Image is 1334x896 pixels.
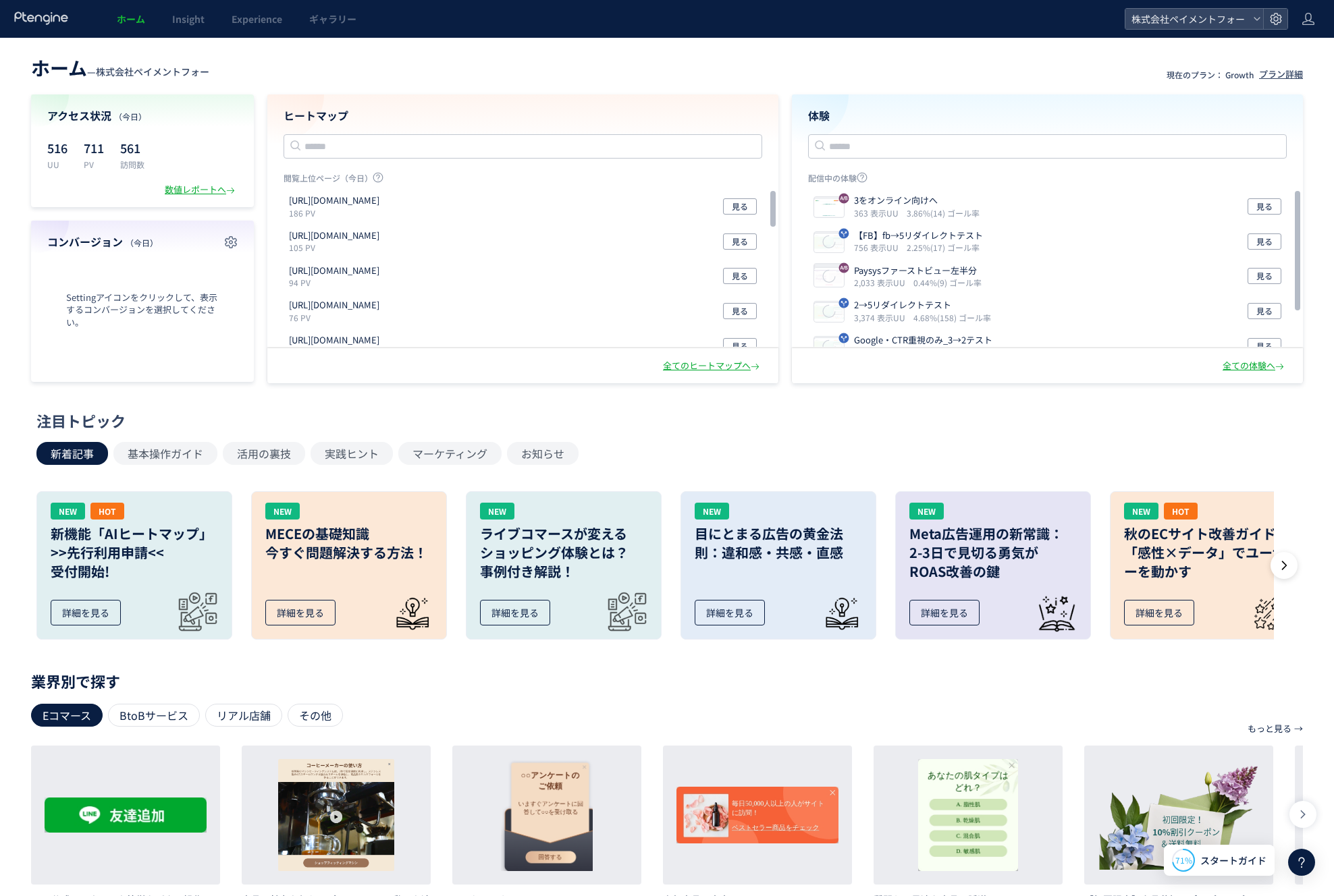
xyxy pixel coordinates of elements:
button: 見る [1248,303,1281,319]
span: 見る [732,233,748,250]
span: 見る [732,198,748,215]
div: 詳細を見る [1124,600,1194,625]
p: 業界別で探す [31,677,1303,685]
span: ギャラリー [309,12,356,26]
h4: ヒートマップ [284,108,762,123]
h3: 新機能「AIヒートマップ」 >>先行利用申請<< 受付開始! [51,524,218,581]
i: 4.53%(17) ゴール率 [907,347,980,358]
p: https://lp.paysys.jp [289,264,379,277]
button: 見る [1248,198,1281,215]
p: https://lp.paysys.jp/btoc [289,229,379,242]
p: https://lp.kaihipay.jp/5 [289,299,379,312]
span: 71% [1175,854,1192,866]
button: 見る [723,268,757,284]
button: 基本操作ガイド [113,442,217,465]
div: 詳細を見る [480,600,550,625]
div: リアル店舗 [205,704,282,727]
div: 詳細を見る [51,600,121,625]
p: PV [84,159,104,170]
button: 見る [1248,338,1281,354]
p: 配信中の体験 [808,172,1287,189]
div: Eコマース [31,704,103,727]
p: Paysysファーストビュー左半分 [854,264,977,277]
p: Google・CTR重視のみ_3→2テスト [854,334,992,347]
a: NEWライブコマースが変えるショッピング体験とは？事例付き解説！詳細を見る [466,491,662,640]
div: 注目トピック [36,410,1291,431]
a: NEW目にとまる広告の黄金法則：違和感・共感・直感詳細を見る [681,491,876,640]
button: 見る [723,338,757,354]
p: https://lp.kaihipay.jp/2 [289,334,379,347]
span: Settingアイコンをクリックして、表示するコンバージョンを選択してください。 [47,291,238,329]
button: マーケティング [398,442,502,465]
span: （今日） [126,237,158,248]
div: NEW [1124,503,1158,520]
span: 見る [732,268,748,284]
span: 株式会社ペイメントフォー [96,65,209,78]
div: — [31,54,209,81]
a: NEWHOT新機能「AIヒートマップ」>>先行利用申請<<受付開始!詳細を見る [36,491,232,640]
a: NEWMECEの基礎知識今すぐ問題解決する方法！詳細を見る [251,491,447,640]
p: 76 PV [289,312,385,323]
span: ホーム [31,54,87,81]
span: 見る [1256,338,1273,354]
div: BtoBサービス [108,704,200,727]
p: 3をオンライン向けへ [854,194,974,207]
p: 711 [84,137,104,159]
h3: 目にとまる広告の黄金法則：違和感・共感・直感 [695,524,862,562]
p: UU [47,159,68,170]
button: 見る [723,233,757,250]
i: 363 表示UU [854,207,904,219]
p: 186 PV [289,207,385,219]
button: 見る [1248,268,1281,284]
h3: MECEの基礎知識 今すぐ問題解決する方法！ [265,524,433,562]
i: 2,033 表示UU [854,277,911,288]
span: 株式会社ペイメントフォー [1127,9,1248,29]
h4: コンバージョン [47,234,238,250]
span: Insight [172,12,205,26]
p: 516 [47,137,68,159]
div: NEW [265,503,300,520]
p: 2→5リダイレクトテスト [854,299,986,312]
p: 訪問数 [120,159,144,170]
div: 全てのヒートマップへ [663,360,762,372]
span: ホーム [117,12,145,26]
p: 【FB】fb→5リダイレクトテスト [854,229,983,242]
div: HOT [90,503,124,520]
div: 詳細を見る [695,600,765,625]
i: 375 表示UU [854,347,904,358]
p: 58 PV [289,347,385,358]
p: 現在のプラン： Growth [1167,69,1254,80]
p: 105 PV [289,242,385,253]
div: その他 [288,704,343,727]
span: スタートガイド [1200,853,1266,868]
h3: ライブコマースが変える ショッピング体験とは？ 事例付き解説！ [480,524,647,581]
button: 活用の裏技 [223,442,305,465]
button: 見る [1248,233,1281,250]
p: → [1294,717,1303,740]
p: 閲覧上位ページ（今日） [284,172,762,189]
i: 4.68%(158) ゴール率 [913,312,991,323]
button: 見る [723,198,757,215]
p: もっと見る [1248,717,1291,740]
div: プラン詳細 [1259,68,1303,81]
a: NEWHOT秋のECサイト改善ガイド｜「感性×データ」でユーザーを動かす詳細を見る [1110,491,1306,640]
div: NEW [695,503,729,520]
span: 見る [1256,233,1273,250]
div: 全ての体験へ [1223,360,1287,372]
span: Experience [232,12,282,26]
p: https://lp.kaihipay.jp/fb [289,194,379,207]
h4: 体験 [808,108,1287,123]
div: HOT [1164,503,1198,520]
p: 94 PV [289,277,385,288]
div: 詳細を見る [265,600,336,625]
span: 見る [1256,198,1273,215]
p: 561 [120,137,144,159]
button: 実践ヒント [311,442,393,465]
button: 新着記事 [36,442,108,465]
span: 見る [732,303,748,319]
i: 756 表示UU [854,242,904,253]
h4: アクセス状況 [47,108,238,123]
i: 3,374 表示UU [854,312,911,323]
h3: 秋のECサイト改善ガイド｜「感性×データ」でユーザーを動かす [1124,524,1291,581]
i: 3.86%(14) ゴール率 [907,207,980,219]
